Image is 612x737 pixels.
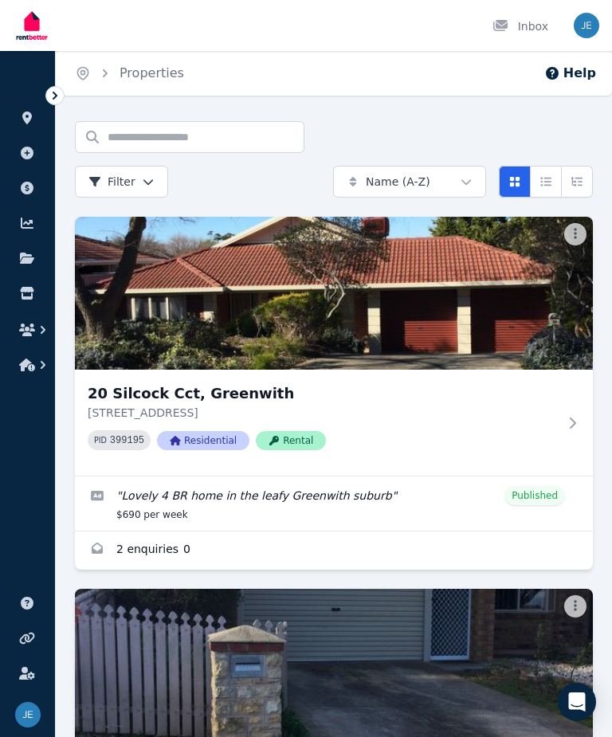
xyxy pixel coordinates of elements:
button: More options [564,595,586,617]
small: PID [94,436,107,445]
img: Joe Egyud [574,13,599,38]
span: Residential [157,431,249,450]
div: View options [499,166,593,198]
span: Name (A-Z) [366,174,430,190]
div: Open Intercom Messenger [558,683,596,721]
span: Filter [88,174,135,190]
button: More options [564,223,586,245]
button: Compact list view [530,166,562,198]
a: Properties [120,65,184,80]
a: Edit listing: Lovely 4 BR home in the leafy Greenwith suburb [75,476,593,531]
img: RentBetter [13,6,51,45]
h3: 20 Silcock Cct, Greenwith [88,382,558,405]
span: Rental [256,431,326,450]
p: [STREET_ADDRESS] [88,405,558,421]
button: Expanded list view [561,166,593,198]
button: Name (A-Z) [333,166,486,198]
nav: Breadcrumb [56,51,203,96]
button: Card view [499,166,531,198]
a: Enquiries for 20 Silcock Cct, Greenwith [75,531,593,570]
a: 20 Silcock Cct, Greenwith20 Silcock Cct, Greenwith[STREET_ADDRESS]PID 399195ResidentialRental [75,217,593,476]
img: 20 Silcock Cct, Greenwith [75,217,593,370]
button: Help [544,64,596,83]
button: Filter [75,166,168,198]
img: Joe Egyud [15,702,41,727]
div: Inbox [492,18,548,34]
code: 399195 [110,435,144,446]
